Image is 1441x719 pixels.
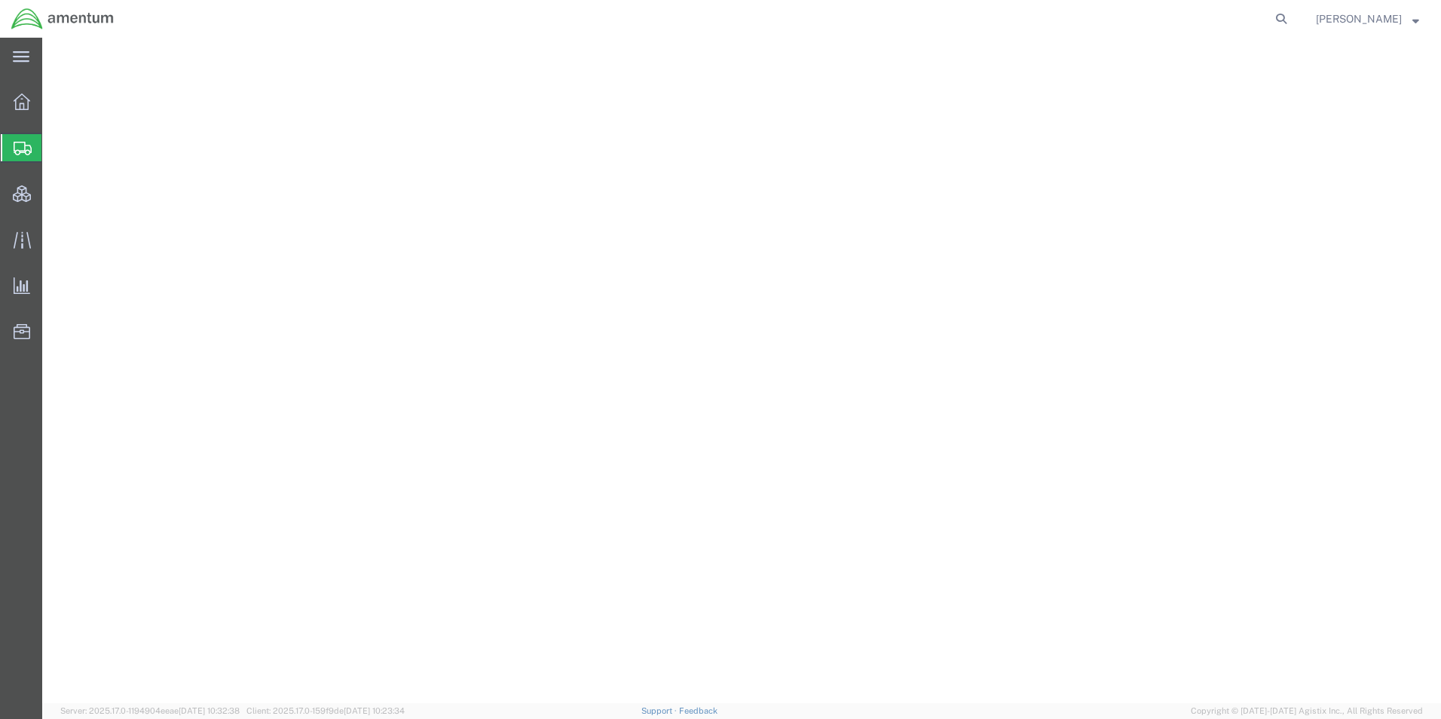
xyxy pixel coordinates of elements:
span: [DATE] 10:32:38 [179,706,240,715]
span: Server: 2025.17.0-1194904eeae [60,706,240,715]
span: Copyright © [DATE]-[DATE] Agistix Inc., All Rights Reserved [1191,705,1423,717]
span: Jason Martin [1316,11,1402,27]
span: [DATE] 10:23:34 [344,706,405,715]
button: [PERSON_NAME] [1315,10,1420,28]
a: Support [641,706,679,715]
a: Feedback [679,706,717,715]
img: logo [11,8,115,30]
span: Client: 2025.17.0-159f9de [246,706,405,715]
